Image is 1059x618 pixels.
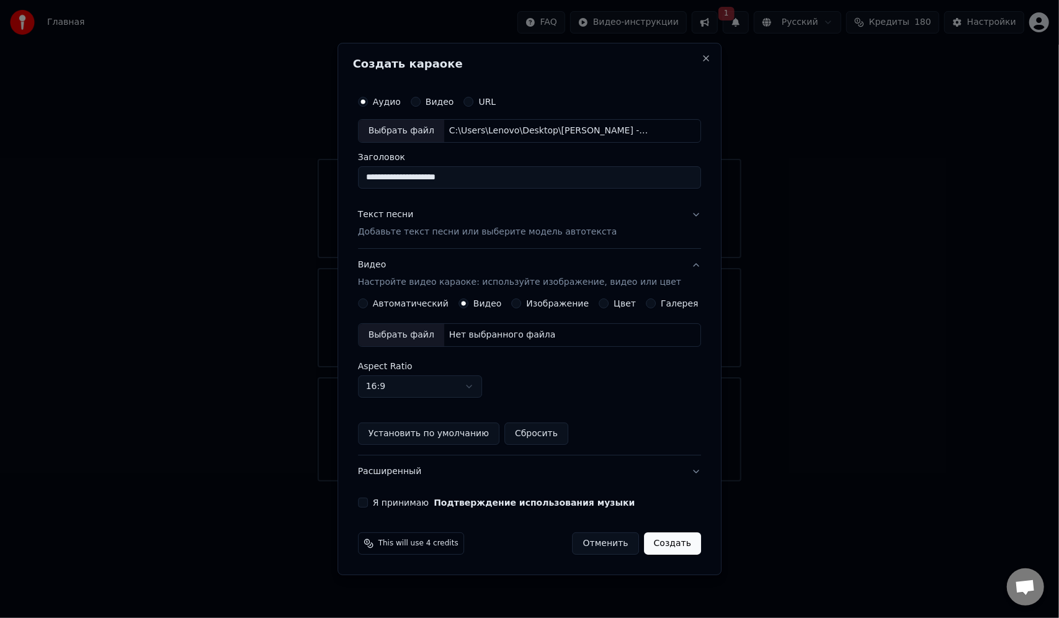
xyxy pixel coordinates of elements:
[358,226,617,238] p: Добавьте текст песни или выберите модель автотекста
[444,329,561,341] div: Нет выбранного файла
[358,259,681,289] div: Видео
[527,299,589,308] label: Изображение
[373,498,635,507] label: Я принимаю
[353,58,706,69] h2: Создать караоке
[358,199,701,248] button: Текст песниДобавьте текст песни или выберите модель автотекста
[358,455,701,488] button: Расширенный
[426,97,454,106] label: Видео
[434,498,635,507] button: Я принимаю
[644,532,701,555] button: Создать
[479,97,496,106] label: URL
[373,299,449,308] label: Автоматический
[614,299,636,308] label: Цвет
[358,362,701,370] label: Aspect Ratio
[358,249,701,298] button: ВидеоНастройте видео караоке: используйте изображение, видео или цвет
[358,276,681,289] p: Настройте видео караоке: используйте изображение, видео или цвет
[358,153,701,161] label: Заголовок
[359,324,444,346] div: Выбрать файл
[504,423,568,445] button: Сбросить
[358,298,701,455] div: ВидеоНастройте видео караоке: используйте изображение, видео или цвет
[573,532,639,555] button: Отменить
[359,120,444,142] div: Выбрать файл
[444,125,655,137] div: C:\Users\Lenovo\Desktop\[PERSON_NAME] - Звенит январская вьюга.mp3
[373,97,401,106] label: Аудио
[473,299,502,308] label: Видео
[358,208,414,221] div: Текст песни
[358,423,499,445] button: Установить по умолчанию
[378,539,458,549] span: This will use 4 credits
[661,299,699,308] label: Галерея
